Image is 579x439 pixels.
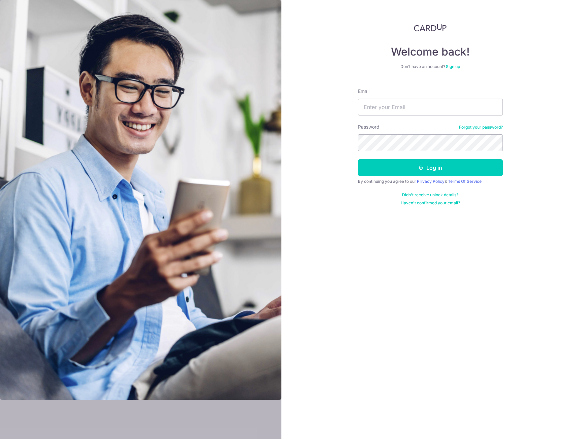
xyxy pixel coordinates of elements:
label: Email [358,88,369,95]
div: Don’t have an account? [358,64,503,69]
a: Privacy Policy [417,179,445,184]
a: Terms Of Service [448,179,482,184]
input: Enter your Email [358,99,503,115]
a: Haven't confirmed your email? [401,200,460,206]
button: Log in [358,159,503,176]
a: Forgot your password? [459,125,503,130]
img: CardUp Logo [414,24,447,32]
label: Password [358,124,379,130]
h4: Welcome back! [358,45,503,59]
a: Sign up [446,64,460,69]
div: By continuing you agree to our & [358,179,503,184]
a: Didn't receive unlock details? [402,192,458,198]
